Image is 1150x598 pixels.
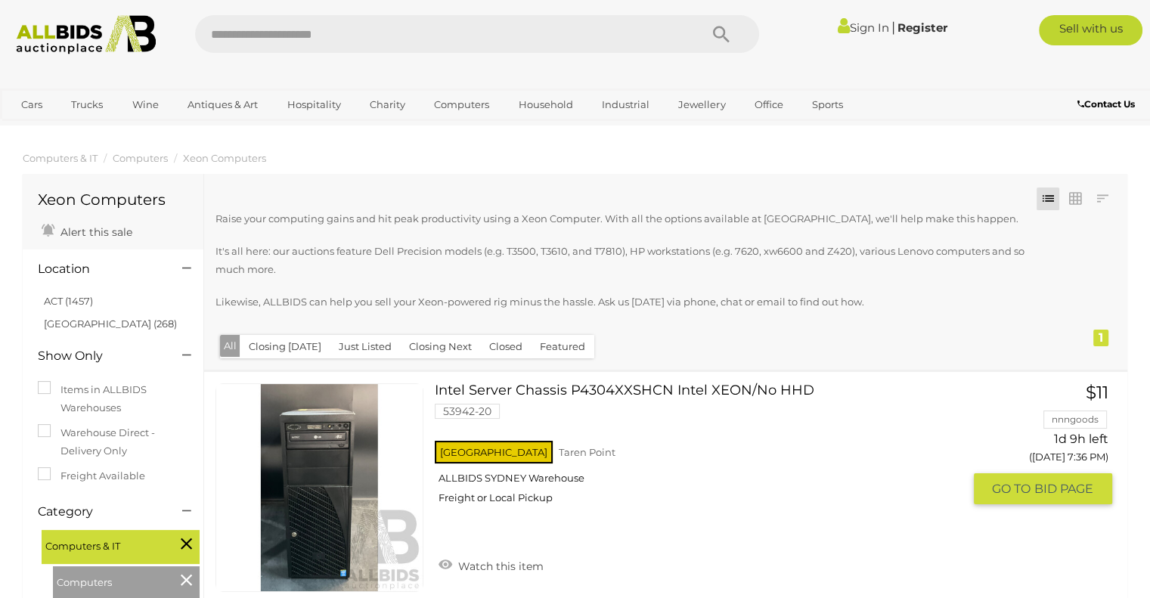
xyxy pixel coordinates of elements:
a: ACT (1457) [44,295,93,307]
button: Search [683,15,759,53]
span: Watch this item [454,559,544,573]
span: Computers & IT [45,534,159,555]
button: Closed [480,335,532,358]
label: Freight Available [38,467,145,485]
p: It's all here: our auctions feature Dell Precision models (e.g. T3500, T3610, and T7810), HP work... [215,243,1030,278]
a: Register [897,20,947,35]
div: 1 [1093,330,1108,346]
a: Cars [11,92,52,117]
a: Contact Us [1077,96,1139,113]
button: Closing [DATE] [240,335,330,358]
button: Just Listed [330,335,401,358]
a: Computers [424,92,499,117]
a: Watch this item [435,553,547,576]
button: All [220,335,240,357]
button: Closing Next [400,335,481,358]
a: Xeon Computers [183,152,266,164]
a: Hospitality [277,92,351,117]
p: Raise your computing gains and hit peak productivity using a Xeon Computer. With all the options ... [215,210,1030,228]
a: Wine [122,92,169,117]
button: GO TOBID PAGE [974,473,1113,504]
a: Sports [802,92,853,117]
h1: Xeon Computers [38,191,188,208]
span: GO TO [992,481,1034,497]
a: Sign In [837,20,888,35]
label: Warehouse Direct - Delivery Only [38,424,188,460]
h4: Location [38,262,160,276]
span: $11 [1086,382,1108,403]
span: Alert this sale [57,225,132,239]
h4: Category [38,505,160,519]
img: Allbids.com.au [8,15,164,54]
a: Alert this sale [38,219,136,242]
a: Computers [113,152,168,164]
a: Trucks [61,92,113,117]
a: Intel Server Chassis P4304XXSHCN Intel XEON/No HHD 53942-20 [GEOGRAPHIC_DATA] Taren Point ALLBIDS... [446,383,962,516]
label: Items in ALLBIDS Warehouses [38,381,188,417]
a: Office [745,92,793,117]
a: Household [509,92,583,117]
span: | [891,19,894,36]
button: Featured [531,335,594,358]
a: Jewellery [668,92,735,117]
p: Likewise, ALLBIDS can help you sell your Xeon-powered rig minus the hassle. Ask us [DATE] via pho... [215,293,1030,311]
a: Antiques & Art [178,92,268,117]
h4: Show Only [38,349,160,363]
a: Computers & IT [23,152,98,164]
a: Sell with us [1039,15,1142,45]
a: $11 nnngoods 1d 9h left ([DATE] 7:36 PM) GO TOBID PAGE [985,383,1113,506]
b: Contact Us [1077,98,1135,110]
span: BID PAGE [1034,481,1093,497]
span: Computers [57,570,170,591]
a: Industrial [592,92,659,117]
a: Charity [360,92,415,117]
a: [GEOGRAPHIC_DATA] [11,117,138,142]
a: [GEOGRAPHIC_DATA] (268) [44,318,177,330]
